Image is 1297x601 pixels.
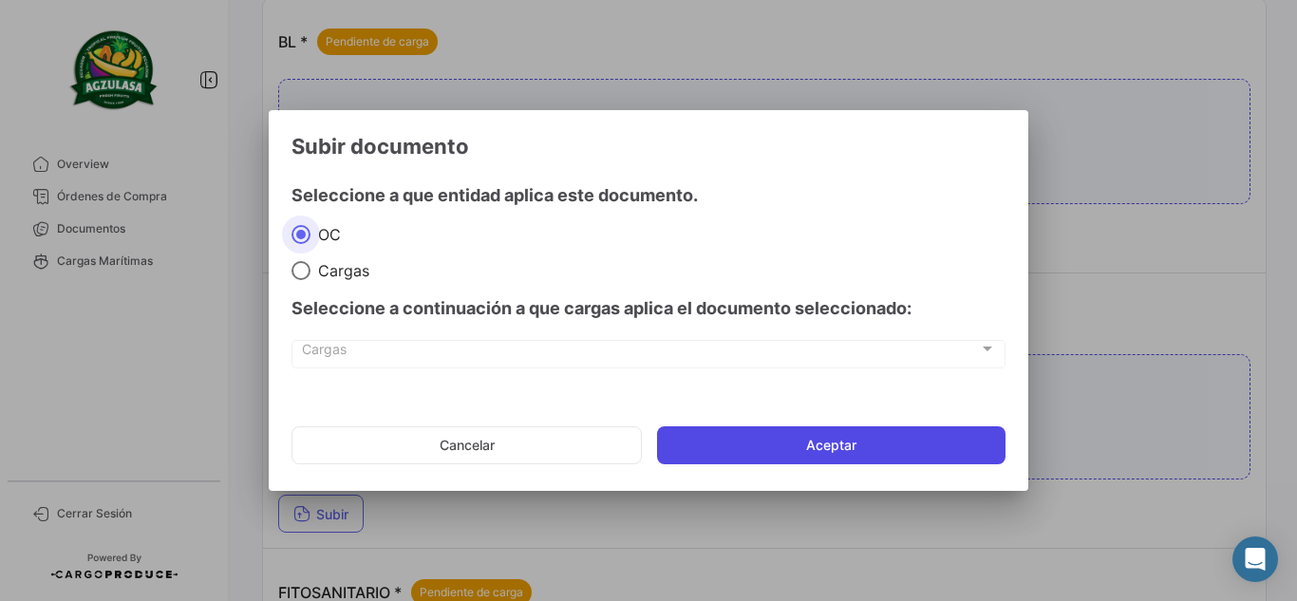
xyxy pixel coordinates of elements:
h3: Subir documento [291,133,1006,160]
span: Cargas [302,345,979,361]
div: Abrir Intercom Messenger [1232,536,1278,582]
span: OC [310,225,341,244]
button: Cancelar [291,426,642,464]
h4: Seleccione a que entidad aplica este documento. [291,182,1006,209]
button: Aceptar [657,426,1006,464]
h4: Seleccione a continuación a que cargas aplica el documento seleccionado: [291,295,1006,322]
span: Cargas [310,261,369,280]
